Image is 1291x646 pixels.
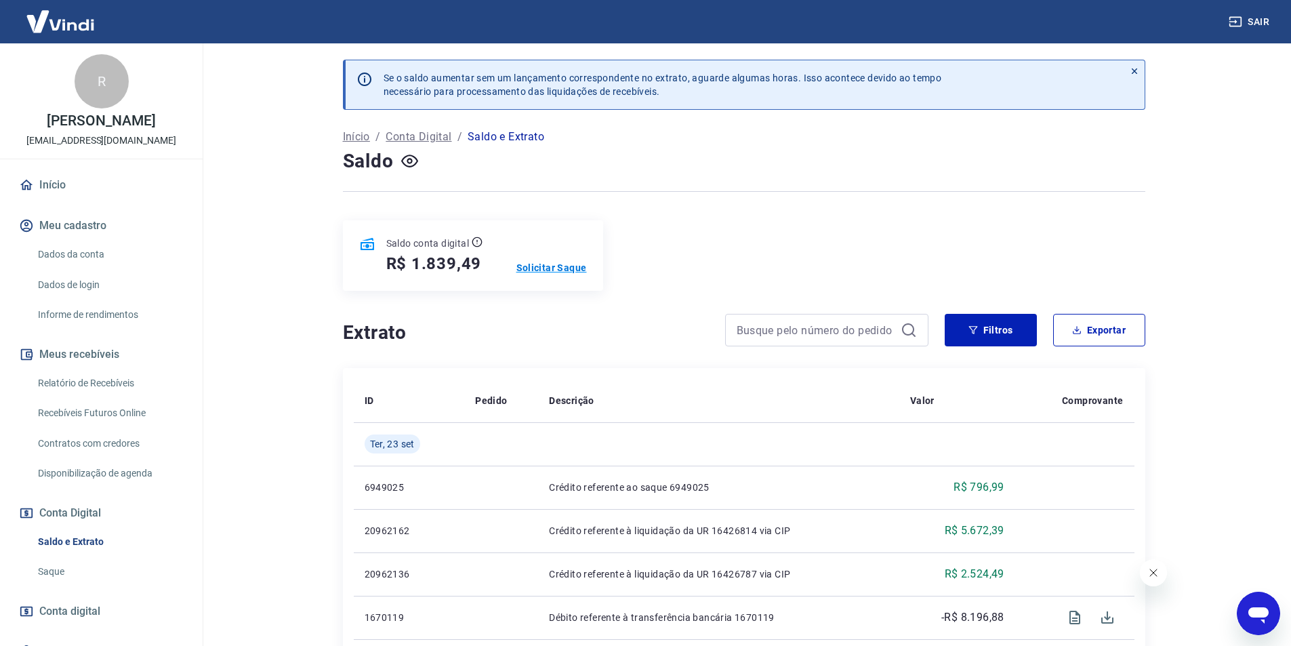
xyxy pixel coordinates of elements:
p: Pedido [475,394,507,407]
div: R [75,54,129,108]
button: Exportar [1053,314,1145,346]
a: Recebíveis Futuros Online [33,399,186,427]
span: Download [1091,601,1124,634]
a: Conta digital [16,597,186,626]
p: Crédito referente à liquidação da UR 16426814 via CIP [549,524,888,538]
a: Início [343,129,370,145]
a: Dados da conta [33,241,186,268]
a: Contratos com credores [33,430,186,458]
a: Saldo e Extrato [33,528,186,556]
p: Valor [910,394,935,407]
p: Crédito referente à liquidação da UR 16426787 via CIP [549,567,888,581]
span: Olá! Precisa de ajuda? [8,9,114,20]
iframe: Botão para abrir a janela de mensagens [1237,592,1280,635]
p: 20962136 [365,567,454,581]
p: 1670119 [365,611,454,624]
p: Comprovante [1062,394,1123,407]
p: Saldo conta digital [386,237,470,250]
a: Informe de rendimentos [33,301,186,329]
p: Débito referente à transferência bancária 1670119 [549,611,888,624]
p: R$ 5.672,39 [945,523,1004,539]
p: Crédito referente ao saque 6949025 [549,481,888,494]
p: 20962162 [365,524,454,538]
p: [PERSON_NAME] [47,114,155,128]
p: / [457,129,462,145]
h4: Extrato [343,319,709,346]
a: Disponibilização de agenda [33,460,186,487]
p: ID [365,394,374,407]
p: Descrição [549,394,594,407]
span: Visualizar [1059,601,1091,634]
a: Saque [33,558,186,586]
iframe: Fechar mensagem [1140,559,1167,586]
input: Busque pelo número do pedido [737,320,895,340]
button: Filtros [945,314,1037,346]
p: Saldo e Extrato [468,129,544,145]
button: Meu cadastro [16,211,186,241]
h5: R$ 1.839,49 [386,253,482,275]
a: Solicitar Saque [516,261,587,275]
img: Vindi [16,1,104,42]
a: Conta Digital [386,129,451,145]
p: R$ 796,99 [954,479,1004,496]
button: Conta Digital [16,498,186,528]
p: -R$ 8.196,88 [941,609,1004,626]
p: 6949025 [365,481,454,494]
h4: Saldo [343,148,394,175]
span: Ter, 23 set [370,437,415,451]
button: Meus recebíveis [16,340,186,369]
button: Sair [1226,9,1275,35]
p: / [375,129,380,145]
p: Se o saldo aumentar sem um lançamento correspondente no extrato, aguarde algumas horas. Isso acon... [384,71,942,98]
a: Relatório de Recebíveis [33,369,186,397]
p: R$ 2.524,49 [945,566,1004,582]
a: Dados de login [33,271,186,299]
a: Início [16,170,186,200]
span: Conta digital [39,602,100,621]
p: [EMAIL_ADDRESS][DOMAIN_NAME] [26,134,176,148]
